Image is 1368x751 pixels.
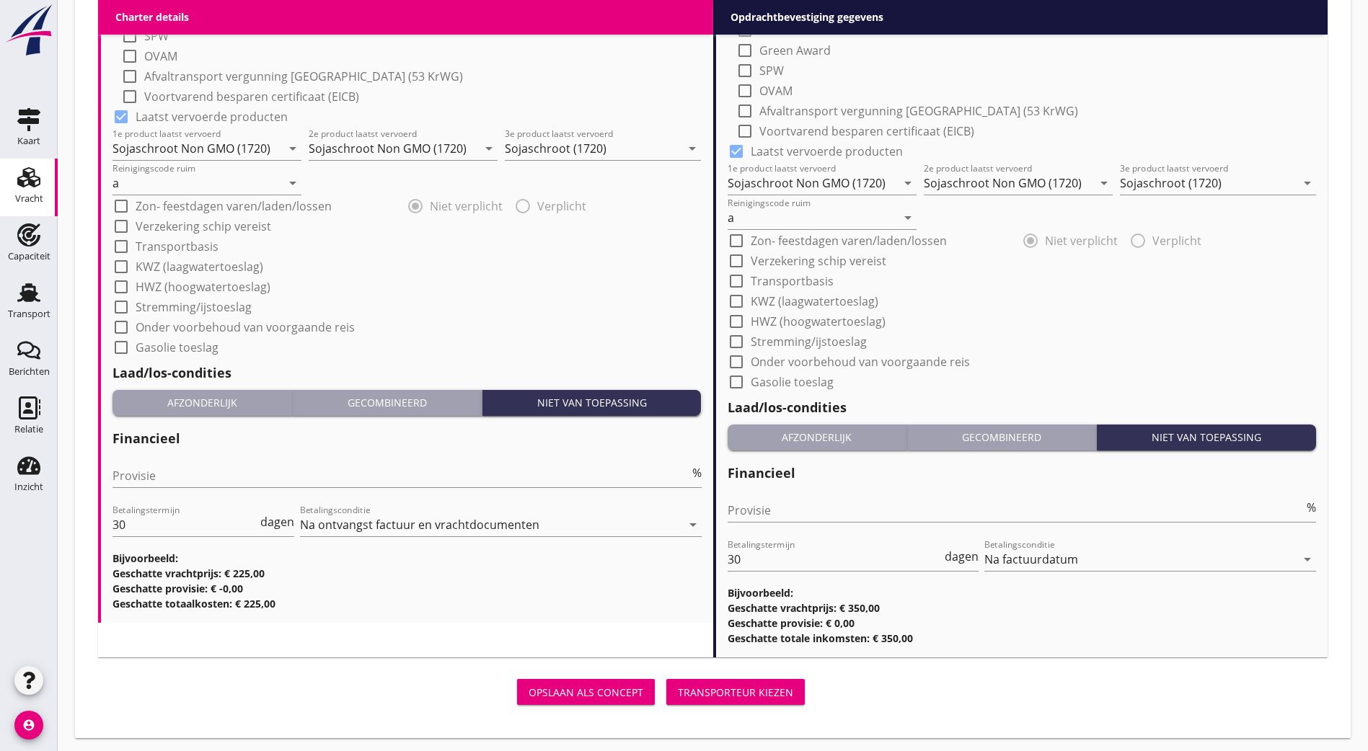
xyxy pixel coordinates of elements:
label: Gasolie toeslag [136,340,219,355]
i: account_circle [14,711,43,739]
div: Na factuurdatum [984,553,1078,566]
img: logo-small.a267ee39.svg [3,4,55,57]
button: Afzonderlijk [112,390,293,416]
label: Gasolie toeslag [751,375,834,389]
h3: Geschatte totaalkosten: € 225,00 [112,596,702,611]
label: Zon- feestdagen varen/laden/lossen [136,199,332,213]
i: arrow_drop_down [284,174,301,192]
h2: Financieel [112,429,702,448]
div: Vracht [15,194,43,203]
h3: Geschatte provisie: € -0,00 [112,581,702,596]
label: HWZ (hoogwatertoeslag) [751,314,886,329]
i: arrow_drop_down [480,140,498,157]
button: Niet van toepassing [482,390,702,416]
input: Betalingstermijn [112,513,257,536]
div: Na ontvangst factuur en vrachtdocumenten [300,518,539,531]
div: dagen [257,516,294,528]
label: OVAM [144,49,177,63]
label: Verzekering schip vereist [136,219,271,234]
button: Afzonderlijk [728,425,908,450]
label: GMP/ Ovocom [759,3,838,17]
input: Provisie [112,464,689,487]
div: % [1304,502,1316,513]
div: Capaciteit [8,252,50,261]
label: Voortvarend besparen certificaat (EICB) [759,124,974,138]
div: Opslaan als concept [529,685,643,700]
label: Laatst vervoerde producten [136,110,288,124]
i: arrow_drop_down [899,174,917,192]
div: Relatie [14,425,43,434]
label: Afvaltransport vergunning [GEOGRAPHIC_DATA] (53 KrWG) [759,104,1078,118]
button: Gecombineerd [293,390,482,416]
label: Onder voorbehoud van voorgaande reis [136,320,355,334]
label: Green Award [759,43,831,58]
label: Onder voorbehoud van voorgaande reis [751,355,970,369]
div: Kaart [17,136,40,146]
div: Afzonderlijk [118,395,286,410]
div: Transport [8,309,50,319]
i: arrow_drop_down [1299,174,1316,192]
label: Stremming/ijstoeslag [136,300,252,314]
input: 2e product laatst vervoerd [309,137,477,160]
i: arrow_drop_down [284,140,301,157]
i: arrow_drop_down [1095,174,1113,192]
label: KWZ (laagwatertoeslag) [751,294,878,308]
label: HWZ (hoogwatertoeslag) [136,280,270,294]
input: Reinigingscode ruim [728,206,896,229]
i: arrow_drop_down [1299,551,1316,568]
label: ADN [759,23,784,37]
label: Verzekering schip vereist [751,254,886,268]
label: Green Award [144,9,216,23]
div: Berichten [9,367,50,376]
input: 3e product laatst vervoerd [1120,172,1296,195]
div: Niet van toepassing [488,395,696,410]
input: 1e product laatst vervoerd [728,172,896,195]
input: 1e product laatst vervoerd [112,137,281,160]
h3: Geschatte provisie: € 0,00 [728,616,1317,631]
h3: Bijvoorbeeld: [112,551,702,566]
input: 2e product laatst vervoerd [924,172,1093,195]
h2: Laad/los-condities [112,363,702,383]
h2: Laad/los-condities [728,398,1317,417]
i: arrow_drop_down [684,140,701,157]
label: SPW [759,63,784,78]
label: KWZ (laagwatertoeslag) [136,259,263,274]
button: Opslaan als concept [517,679,655,705]
label: Transportbasis [136,239,219,254]
label: Transportbasis [751,274,834,288]
h3: Geschatte totale inkomsten: € 350,00 [728,631,1317,646]
input: 3e product laatst vervoerd [505,137,681,160]
div: Transporteur kiezen [678,685,793,700]
h2: Financieel [728,463,1317,483]
label: SPW [144,29,169,43]
button: Niet van toepassing [1097,425,1316,450]
label: Stremming/ijstoeslag [751,334,867,349]
div: Gecombineerd [299,395,476,410]
button: Gecombineerd [907,425,1097,450]
input: Provisie [728,499,1305,522]
i: arrow_drop_down [684,516,702,533]
div: Niet van toepassing [1103,430,1310,445]
input: Betalingstermijn [728,548,943,571]
div: Afzonderlijk [733,430,901,445]
label: Zon- feestdagen varen/laden/lossen [751,234,947,248]
i: arrow_drop_down [899,209,917,226]
div: Gecombineerd [913,430,1090,445]
h3: Geschatte vrachtprijs: € 350,00 [728,600,1317,616]
label: Laatst vervoerde producten [751,144,903,159]
input: Reinigingscode ruim [112,172,281,195]
label: OVAM [759,84,793,98]
label: Afvaltransport vergunning [GEOGRAPHIC_DATA] (53 KrWG) [144,69,463,84]
div: % [689,467,702,479]
button: Transporteur kiezen [666,679,805,705]
label: Voortvarend besparen certificaat (EICB) [144,89,359,104]
h3: Geschatte vrachtprijs: € 225,00 [112,566,702,581]
h3: Bijvoorbeeld: [728,585,1317,600]
div: dagen [942,551,979,562]
div: Inzicht [14,482,43,492]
